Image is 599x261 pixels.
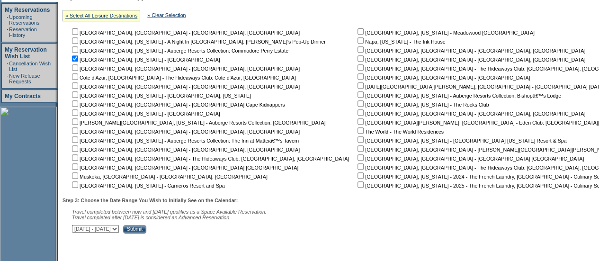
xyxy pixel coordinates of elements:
nobr: [GEOGRAPHIC_DATA], [GEOGRAPHIC_DATA] - [GEOGRAPHIC_DATA], [GEOGRAPHIC_DATA] [356,57,585,63]
nobr: [GEOGRAPHIC_DATA], [US_STATE] - [GEOGRAPHIC_DATA], [US_STATE] [70,93,251,99]
nobr: Napa, [US_STATE] - The Ink House [356,39,445,45]
td: · [7,73,8,84]
nobr: [GEOGRAPHIC_DATA], [US_STATE] - A Night In [GEOGRAPHIC_DATA]: [PERSON_NAME]'s Pop-Up Dinner [70,39,326,45]
nobr: [GEOGRAPHIC_DATA], [US_STATE] - [GEOGRAPHIC_DATA] [70,111,220,117]
nobr: [GEOGRAPHIC_DATA], [US_STATE] - Auberge Resorts Collection: Commodore Perry Estate [70,48,288,54]
td: · [7,14,8,26]
nobr: Cote d'Azur, [GEOGRAPHIC_DATA] - The Hideaways Club: Cote d'Azur, [GEOGRAPHIC_DATA] [70,75,296,81]
span: Travel completed between now and [DATE] qualifies as a Space Available Reservation. [72,209,267,215]
nobr: The World - The World Residences [356,129,444,135]
input: Submit [123,225,146,234]
a: Upcoming Reservations [9,14,39,26]
nobr: [GEOGRAPHIC_DATA], [US_STATE] - [GEOGRAPHIC_DATA] [70,57,220,63]
nobr: [GEOGRAPHIC_DATA], [US_STATE] - Auberge Resorts Collection: Bishopâ€™s Lodge [356,93,561,99]
nobr: [GEOGRAPHIC_DATA], [US_STATE] - The Rocks Club [356,102,489,108]
a: Cancellation Wish List [9,61,51,72]
a: » Clear Selection [147,12,186,18]
td: · [7,61,8,72]
a: My Contracts [5,93,41,99]
nobr: [GEOGRAPHIC_DATA], [GEOGRAPHIC_DATA] - [GEOGRAPHIC_DATA] [GEOGRAPHIC_DATA] [70,165,298,171]
nobr: [GEOGRAPHIC_DATA], [GEOGRAPHIC_DATA] - [GEOGRAPHIC_DATA], [GEOGRAPHIC_DATA] [70,129,300,135]
nobr: Travel completed after [DATE] is considered an Advanced Reservation. [72,215,231,220]
a: » Select All Leisure Destinations [65,13,137,18]
nobr: [PERSON_NAME][GEOGRAPHIC_DATA], [US_STATE] - Auberge Resorts Collection: [GEOGRAPHIC_DATA] [70,120,325,126]
a: New Release Requests [9,73,40,84]
nobr: [GEOGRAPHIC_DATA], [GEOGRAPHIC_DATA] - [GEOGRAPHIC_DATA], [GEOGRAPHIC_DATA] [70,84,300,90]
b: Step 3: Choose the Date Range You Wish to Initially See on the Calendar: [63,198,238,203]
nobr: [GEOGRAPHIC_DATA], [GEOGRAPHIC_DATA] - [GEOGRAPHIC_DATA], [GEOGRAPHIC_DATA] [70,66,300,72]
nobr: [GEOGRAPHIC_DATA], [GEOGRAPHIC_DATA] - The Hideaways Club: [GEOGRAPHIC_DATA], [GEOGRAPHIC_DATA] [70,156,349,162]
td: · [7,27,8,38]
nobr: [GEOGRAPHIC_DATA], [US_STATE] - [GEOGRAPHIC_DATA] [US_STATE] Resort & Spa [356,138,566,144]
nobr: [GEOGRAPHIC_DATA], [US_STATE] - Carneros Resort and Spa [70,183,225,189]
nobr: [GEOGRAPHIC_DATA], [GEOGRAPHIC_DATA] - [GEOGRAPHIC_DATA] [356,75,530,81]
nobr: [GEOGRAPHIC_DATA], [US_STATE] - Meadowood [GEOGRAPHIC_DATA] [356,30,535,36]
a: My Reservations [5,7,50,13]
nobr: [GEOGRAPHIC_DATA], [GEOGRAPHIC_DATA] - [GEOGRAPHIC_DATA], [GEOGRAPHIC_DATA] [356,111,585,117]
nobr: [GEOGRAPHIC_DATA], [GEOGRAPHIC_DATA] - [GEOGRAPHIC_DATA] Cape Kidnappers [70,102,285,108]
nobr: Muskoka, [GEOGRAPHIC_DATA] - [GEOGRAPHIC_DATA], [GEOGRAPHIC_DATA] [70,174,268,180]
nobr: [GEOGRAPHIC_DATA], [GEOGRAPHIC_DATA] - [GEOGRAPHIC_DATA], [GEOGRAPHIC_DATA] [356,48,585,54]
nobr: [GEOGRAPHIC_DATA], [US_STATE] - Auberge Resorts Collection: The Inn at Matteiâ€™s Tavern [70,138,299,144]
nobr: [GEOGRAPHIC_DATA], [GEOGRAPHIC_DATA] - [GEOGRAPHIC_DATA] [GEOGRAPHIC_DATA] [356,156,584,162]
nobr: [GEOGRAPHIC_DATA], [GEOGRAPHIC_DATA] - [GEOGRAPHIC_DATA], [GEOGRAPHIC_DATA] [70,30,300,36]
nobr: [GEOGRAPHIC_DATA], [GEOGRAPHIC_DATA] - [GEOGRAPHIC_DATA], [GEOGRAPHIC_DATA] [70,147,300,153]
a: My Reservation Wish List [5,46,47,60]
a: Reservation History [9,27,37,38]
